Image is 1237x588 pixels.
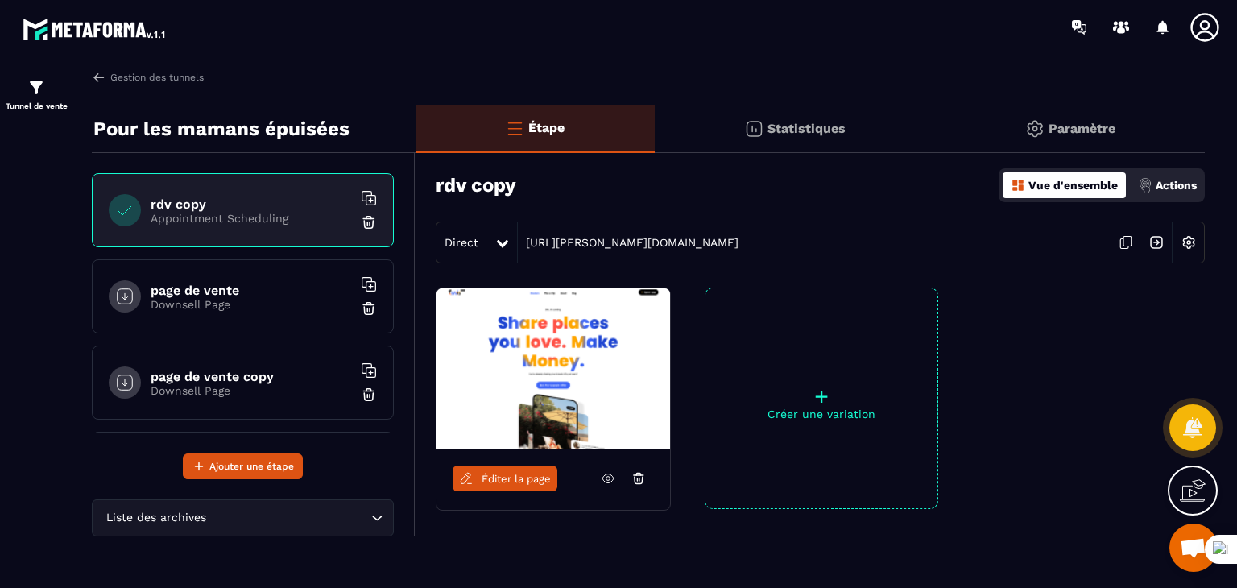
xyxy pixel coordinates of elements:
[445,236,478,249] span: Direct
[744,119,763,139] img: stats.20deebd0.svg
[1173,227,1204,258] img: setting-w.858f3a88.svg
[151,283,352,298] h6: page de vente
[1025,119,1045,139] img: setting-gr.5f69749f.svg
[1138,178,1152,193] img: actions.d6e523a2.png
[528,120,565,135] p: Étape
[505,118,524,138] img: bars-o.4a397970.svg
[151,212,352,225] p: Appointment Scheduling
[361,387,377,403] img: trash
[209,509,367,527] input: Search for option
[92,70,204,85] a: Gestion des tunnels
[151,384,352,397] p: Downsell Page
[453,466,557,491] a: Éditer la page
[1049,121,1115,136] p: Paramètre
[4,101,68,110] p: Tunnel de vente
[361,300,377,317] img: trash
[361,214,377,230] img: trash
[151,197,352,212] h6: rdv copy
[92,70,106,85] img: arrow
[27,78,46,97] img: formation
[92,499,394,536] div: Search for option
[436,174,516,197] h3: rdv copy
[482,473,551,485] span: Éditer la page
[151,369,352,384] h6: page de vente copy
[1156,179,1197,192] p: Actions
[4,66,68,122] a: formationformationTunnel de vente
[1169,524,1218,572] a: Ouvrir le chat
[102,509,209,527] span: Liste des archives
[1028,179,1118,192] p: Vue d'ensemble
[518,236,738,249] a: [URL][PERSON_NAME][DOMAIN_NAME]
[436,288,670,449] img: image
[1011,178,1025,193] img: dashboard-orange.40269519.svg
[1141,227,1172,258] img: arrow-next.bcc2205e.svg
[93,113,350,145] p: Pour les mamans épuisées
[209,458,294,474] span: Ajouter une étape
[151,298,352,311] p: Downsell Page
[23,14,168,43] img: logo
[705,385,937,408] p: +
[183,453,303,479] button: Ajouter une étape
[705,408,937,420] p: Créer une variation
[767,121,846,136] p: Statistiques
